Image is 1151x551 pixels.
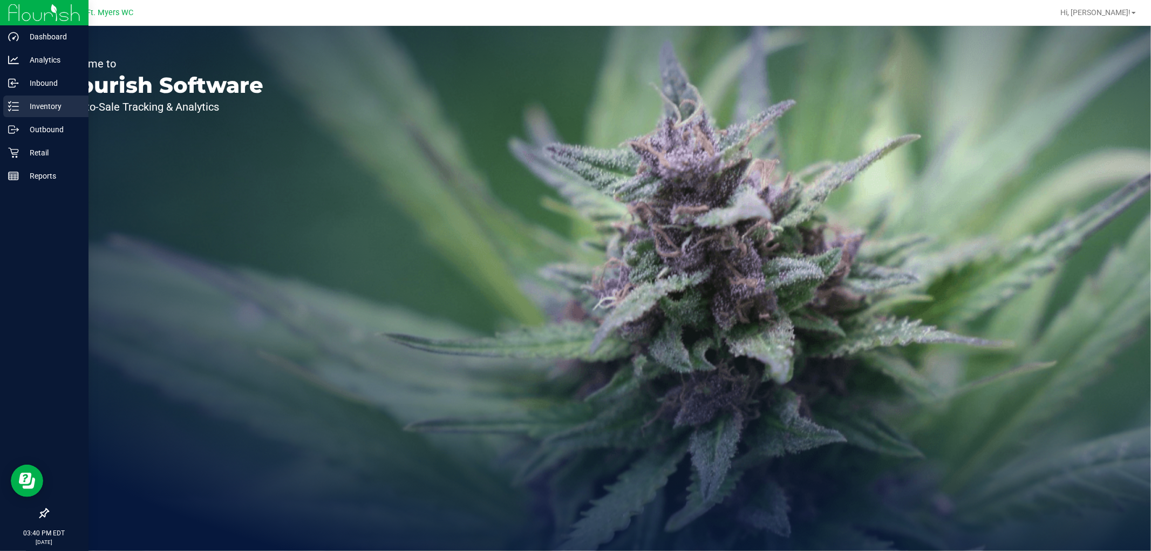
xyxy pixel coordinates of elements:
[8,55,19,65] inline-svg: Analytics
[8,124,19,135] inline-svg: Outbound
[11,465,43,497] iframe: Resource center
[87,8,134,17] span: Ft. Myers WC
[5,528,84,538] p: 03:40 PM EDT
[19,77,84,90] p: Inbound
[1060,8,1130,17] span: Hi, [PERSON_NAME]!
[19,123,84,136] p: Outbound
[58,101,263,112] p: Seed-to-Sale Tracking & Analytics
[19,100,84,113] p: Inventory
[8,101,19,112] inline-svg: Inventory
[19,30,84,43] p: Dashboard
[8,78,19,89] inline-svg: Inbound
[8,171,19,181] inline-svg: Reports
[8,147,19,158] inline-svg: Retail
[19,146,84,159] p: Retail
[58,74,263,96] p: Flourish Software
[5,538,84,546] p: [DATE]
[58,58,263,69] p: Welcome to
[8,31,19,42] inline-svg: Dashboard
[19,53,84,66] p: Analytics
[19,169,84,182] p: Reports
